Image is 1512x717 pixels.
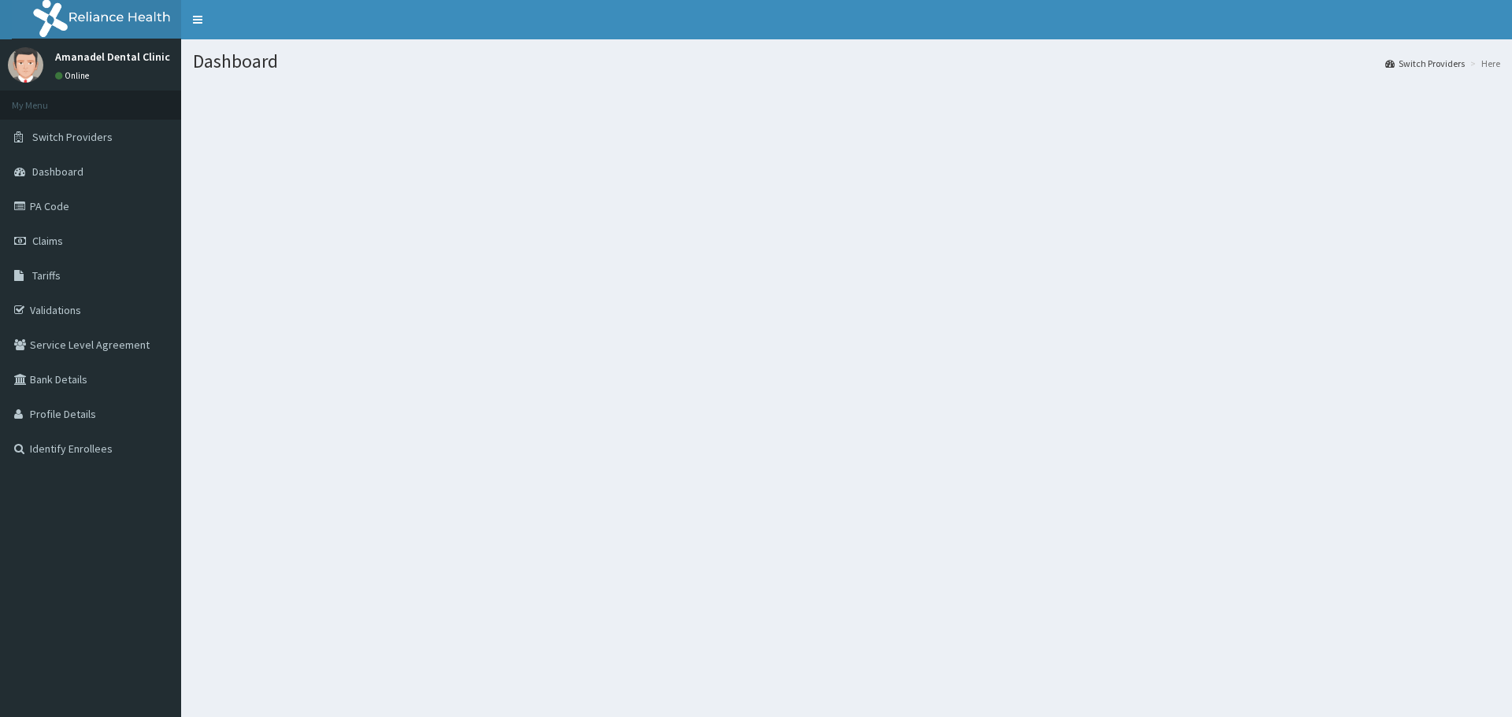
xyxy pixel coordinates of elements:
[193,51,1500,72] h1: Dashboard
[1466,57,1500,70] li: Here
[32,268,61,283] span: Tariffs
[32,234,63,248] span: Claims
[55,51,170,62] p: Amanadel Dental Clinic
[1385,57,1465,70] a: Switch Providers
[8,47,43,83] img: User Image
[32,130,113,144] span: Switch Providers
[32,164,83,179] span: Dashboard
[55,70,93,81] a: Online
